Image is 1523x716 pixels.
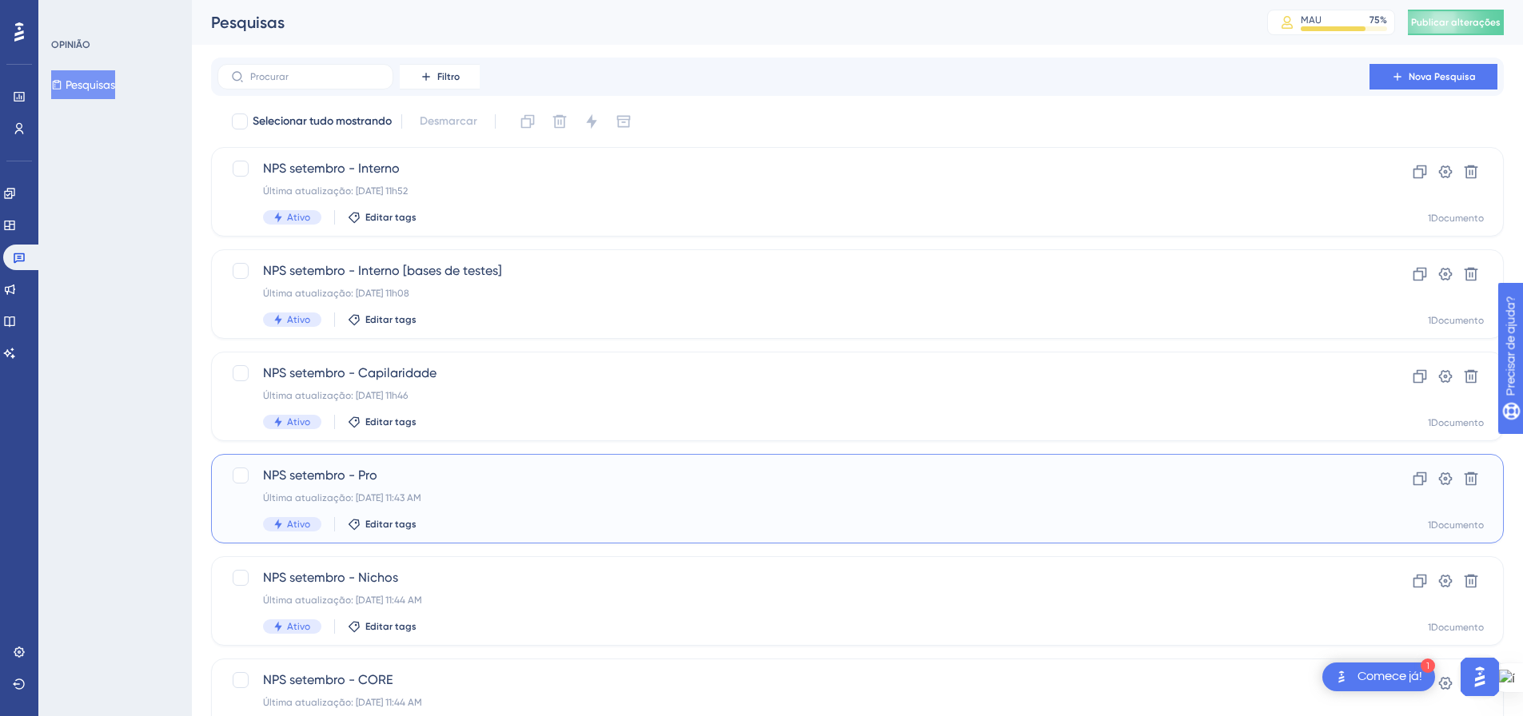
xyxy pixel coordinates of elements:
font: MAU [1301,14,1322,26]
button: Editar tags [348,620,417,633]
button: Nova Pesquisa [1370,64,1497,89]
font: 1Documento [1428,622,1484,633]
button: Editar tags [348,313,417,326]
font: Desmarcar [420,114,477,128]
font: NPS setembro - Interno [263,161,400,176]
font: 1Documento [1428,417,1484,428]
font: Ativo [287,212,310,223]
input: Procurar [250,71,380,82]
font: Ativo [287,416,310,428]
button: Filtro [400,64,480,89]
button: Desmarcar [412,107,485,136]
font: Selecionar tudo mostrando [253,114,392,128]
font: Última atualização: [DATE] 11h08 [263,288,409,299]
font: 75 [1370,14,1380,26]
div: Abra a lista de verificação Comece!, módulos restantes: 1 [1322,662,1435,691]
font: NPS setembro - Interno [bases de testes] [263,263,502,278]
font: Comece já! [1358,670,1422,682]
font: NPS setembro - CORE [263,672,393,687]
font: NPS setembro - Capilaridade [263,365,437,380]
font: Pesquisas [211,13,285,32]
iframe: Iniciador do Assistente de IA do UserGuiding [1456,653,1504,701]
button: Editar tags [348,416,417,428]
font: 1 [1425,662,1430,670]
font: Ativo [287,621,310,632]
font: NPS setembro - Pro [263,467,377,483]
font: Última atualização: [DATE] 11:44 AM [263,595,422,606]
font: Editar tags [365,519,417,530]
font: Editar tags [365,621,417,632]
font: 1Documento [1428,213,1484,224]
font: Nova Pesquisa [1409,71,1476,82]
font: % [1380,14,1387,26]
font: Filtro [437,71,460,82]
font: OPINIÃO [51,39,90,50]
font: Precisar de ajuda? [38,7,138,19]
font: Pesquisas [66,78,115,91]
font: Editar tags [365,212,417,223]
font: Ativo [287,314,310,325]
button: Editar tags [348,518,417,531]
button: Pesquisas [51,70,115,99]
font: Última atualização: [DATE] 11:44 AM [263,697,422,708]
img: imagem-do-lançador-texto-alternativo [1332,667,1351,686]
font: Publicar alterações [1411,17,1501,28]
font: Editar tags [365,314,417,325]
font: 1Documento [1428,315,1484,326]
font: 1Documento [1428,519,1484,531]
button: Editar tags [348,211,417,224]
button: Publicar alterações [1408,10,1504,35]
font: Última atualização: [DATE] 11h52 [263,185,408,197]
font: NPS setembro - Nichos [263,570,398,585]
font: Editar tags [365,416,417,428]
font: Última atualização: [DATE] 11h46 [263,390,408,401]
font: Ativo [287,519,310,530]
font: Última atualização: [DATE] 11:43 AM [263,492,421,503]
